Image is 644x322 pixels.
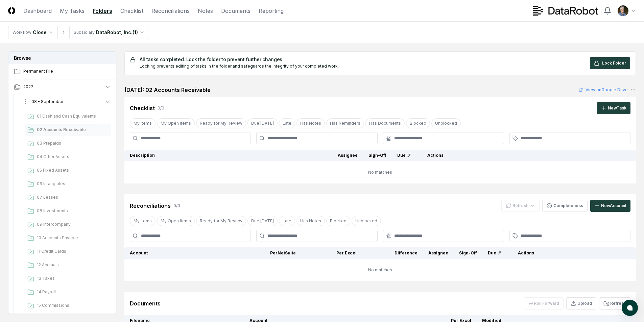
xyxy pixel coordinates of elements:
[326,118,364,128] button: Has Reminders
[296,118,325,128] button: Has Notes
[140,63,339,69] div: Locking prevents editing of tasks in the folder and safeguards the integrity of your completed work.
[362,247,423,259] th: Difference
[124,150,332,161] th: Description
[37,275,109,281] span: 13 Taxes
[8,7,15,14] img: Logo
[8,26,149,39] nav: breadcrumb
[406,118,430,128] button: Blocked
[622,300,638,316] button: atlas-launcher
[25,205,111,217] a: 08 Investments
[25,286,111,298] a: 14 Payroll
[37,127,109,133] span: 02 Accounts Receivable
[37,248,109,254] span: 11 Credit Cards
[25,300,111,312] a: 15 Commissions
[37,289,109,295] span: 14 Payroll
[31,99,64,105] span: 08 - September
[124,161,636,183] td: No matches
[124,259,636,281] td: No matches
[431,118,461,128] button: Unblocked
[130,299,161,307] div: Documents
[25,165,111,177] a: 05 Fixed Assets
[93,7,112,15] a: Folders
[279,216,295,226] button: Late
[8,79,117,94] button: 2027
[173,203,180,209] div: 0 / 0
[151,7,190,15] a: Reconciliations
[542,200,588,212] button: Completeness
[618,5,628,16] img: ACg8ocIKkWkSBt61NmUwqxQxRTOE9S1dAxJWMQCA-dosXduSGjW8Ryxq=s96-c
[37,302,109,308] span: 15 Commissions
[25,124,111,136] a: 02 Accounts Receivable
[23,68,111,74] span: Permanent File
[601,203,626,209] div: New Account
[247,216,278,226] button: Due Today
[590,200,630,212] button: NewAccount
[597,102,630,114] button: NewTask
[8,52,116,64] h3: Browse
[158,105,164,111] div: 0 / 0
[23,84,33,90] span: 2027
[25,138,111,150] a: 03 Prepaids
[326,216,350,226] button: Blocked
[25,110,111,123] a: 01 Cash and Cash Equivalents
[512,250,630,256] div: Actions
[422,152,630,158] div: Actions
[332,150,363,161] th: Assignee
[198,7,213,15] a: Notes
[37,262,109,268] span: 12 Accruals
[130,250,235,256] div: Account
[25,232,111,244] a: 10 Accounts Payable
[37,167,109,173] span: 05 Fixed Assets
[120,7,143,15] a: Checklist
[533,6,598,16] img: DataRobot logo
[130,202,171,210] div: Reconciliations
[566,297,596,309] button: Upload
[37,154,109,160] span: 04 Other Assets
[157,216,195,226] button: My Open Items
[37,113,109,119] span: 01 Cash and Cash Equivalents
[124,86,211,94] h2: [DATE]: 02 Accounts Receivable
[130,216,156,226] button: My Items
[25,273,111,285] a: 13 Taxes
[23,7,52,15] a: Dashboard
[247,118,278,128] button: Due Today
[25,246,111,258] a: 11 Credit Cards
[130,104,155,112] div: Checklist
[454,247,482,259] th: Sign-Off
[602,60,626,66] span: Lock Folder
[365,118,405,128] button: Has Documents
[240,247,301,259] th: Per NetSuite
[579,87,628,93] a: View onGoogle Drive
[196,118,246,128] button: Ready for My Review
[423,247,454,259] th: Assignee
[301,247,362,259] th: Per Excel
[25,192,111,204] a: 07 Leases
[196,216,246,226] button: Ready for My Review
[25,219,111,231] a: 09 Intercompany
[25,178,111,190] a: 06 Intangibles
[8,64,117,79] a: Permanent File
[488,250,502,256] div: Due
[590,57,630,69] button: Lock Folder
[17,94,117,109] button: 08 - September
[60,7,85,15] a: My Tasks
[13,29,31,35] div: Workflow
[279,118,295,128] button: Late
[37,140,109,146] span: 03 Prepaids
[37,181,109,187] span: 06 Intangibles
[397,152,411,158] div: Due
[25,259,111,271] a: 12 Accruals
[157,118,195,128] button: My Open Items
[296,216,325,226] button: Has Notes
[352,216,381,226] button: Unblocked
[221,7,251,15] a: Documents
[363,150,392,161] th: Sign-Off
[140,57,339,62] h5: All tasks completed. Lock the folder to prevent further changes
[259,7,284,15] a: Reporting
[25,151,111,163] a: 04 Other Assets
[608,105,626,111] div: New Task
[37,221,109,227] span: 09 Intercompany
[74,29,95,35] div: Subsidiary
[37,208,109,214] span: 08 Investments
[130,118,156,128] button: My Items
